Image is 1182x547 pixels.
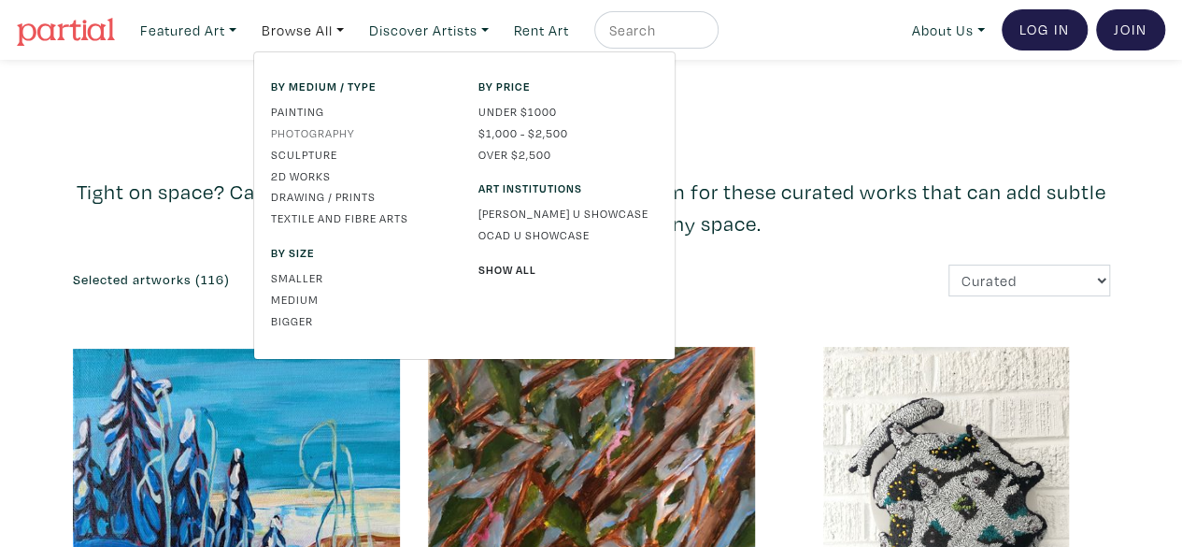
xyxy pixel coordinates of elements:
a: Sculpture [271,146,450,163]
a: Over $2,500 [478,146,658,163]
p: Tight on space? Can't resist collecting just one more? Find room for these curated works that can... [73,176,1110,239]
a: 2D works [271,167,450,184]
h6: Selected artworks (116) [73,272,577,288]
a: Featured Art [132,11,245,50]
a: $1,000 - $2,500 [478,124,658,141]
span: Art Institutions [478,180,658,196]
h2: Smalls [73,110,1110,151]
a: Medium [271,291,450,308]
a: Photography [271,124,450,141]
a: Drawing / Prints [271,188,450,205]
a: Smaller [271,269,450,286]
a: Show All [478,261,658,278]
a: Bigger [271,312,450,329]
a: About Us [904,11,993,50]
span: By size [271,244,450,261]
a: Under $1000 [478,103,658,120]
a: OCAD U Showcase [478,226,658,243]
input: Search [607,19,701,42]
a: Textile and Fibre Arts [271,209,450,226]
a: [PERSON_NAME] U Showcase [478,205,658,222]
a: Rent Art [506,11,577,50]
span: By price [478,78,658,94]
a: Join [1096,9,1165,50]
a: Log In [1002,9,1088,50]
span: By medium / type [271,78,450,94]
a: Browse All [253,11,352,50]
a: Painting [271,103,450,120]
a: Discover Artists [361,11,497,50]
div: Featured Art [253,51,676,360]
